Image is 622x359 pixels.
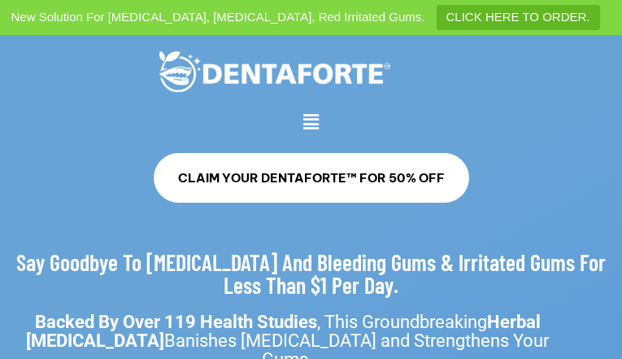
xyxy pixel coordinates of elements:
[16,251,606,296] h2: Say Goodbye To [MEDICAL_DATA] And Bleeding Gums & Irritated Gums For Less Than $1 Per Day.
[178,169,445,186] span: CLAIM YOUR DENTAFORTE™ FOR 50% OFF
[35,312,317,332] strong: Backed By Over 119 Health Studies
[437,5,600,30] a: CLICK HERE TO ORDER.
[26,312,541,351] strong: Herbal [MEDICAL_DATA]
[154,153,469,203] a: CLAIM YOUR DENTAFORTE™ FOR 50% OFF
